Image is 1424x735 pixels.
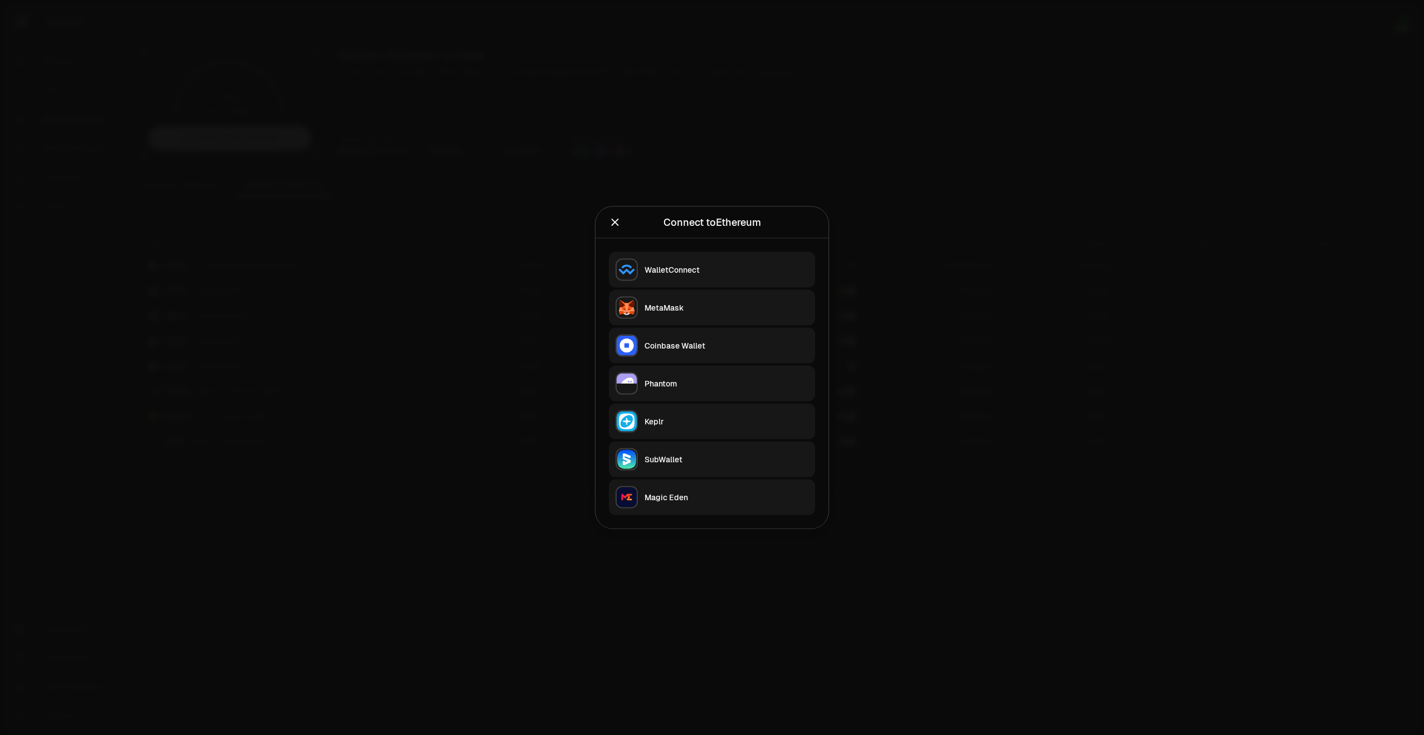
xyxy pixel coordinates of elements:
[645,340,808,351] div: Coinbase Wallet
[645,492,808,503] div: Magic Eden
[609,480,815,515] button: Magic EdenMagic Eden
[609,215,621,230] button: Close
[617,374,637,394] img: Phantom
[617,298,637,318] img: MetaMask
[663,215,761,230] div: Connect to Ethereum
[617,260,637,280] img: WalletConnect
[609,328,815,364] button: Coinbase WalletCoinbase Wallet
[645,378,808,389] div: Phantom
[617,449,637,470] img: SubWallet
[609,366,815,402] button: PhantomPhantom
[609,404,815,439] button: KeplrKeplr
[609,442,815,477] button: SubWalletSubWallet
[617,487,637,507] img: Magic Eden
[609,290,815,326] button: MetaMaskMetaMask
[645,454,808,465] div: SubWallet
[645,264,808,275] div: WalletConnect
[645,302,808,313] div: MetaMask
[617,336,637,356] img: Coinbase Wallet
[609,252,815,288] button: WalletConnectWalletConnect
[617,412,637,432] img: Keplr
[645,416,808,427] div: Keplr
